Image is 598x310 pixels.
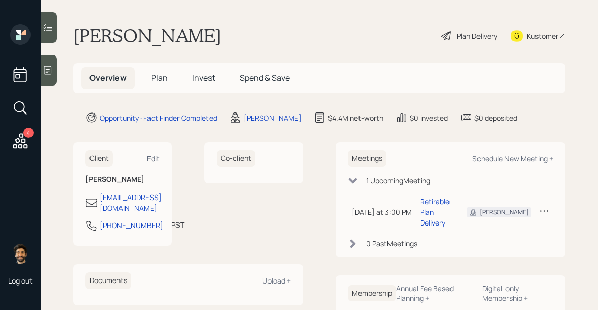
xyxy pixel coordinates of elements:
div: Edit [147,154,160,163]
h6: Client [85,150,113,167]
span: Overview [89,72,127,83]
span: Spend & Save [240,72,290,83]
div: Plan Delivery [457,31,497,41]
span: Plan [151,72,168,83]
div: 4 [23,128,34,138]
span: Invest [192,72,215,83]
div: [PERSON_NAME] [480,208,529,217]
h1: [PERSON_NAME] [73,24,221,47]
div: Retirable Plan Delivery [420,196,451,228]
div: [PERSON_NAME] [244,112,302,123]
div: $4.4M net-worth [328,112,383,123]
div: Annual Fee Based Planning + [396,284,474,303]
div: [PHONE_NUMBER] [100,220,163,231]
div: 1 Upcoming Meeting [366,175,430,186]
h6: Meetings [348,150,386,167]
h6: Documents [85,272,131,289]
div: $0 deposited [474,112,517,123]
div: 0 Past Meeting s [366,238,417,249]
h6: Membership [348,285,396,302]
div: Schedule New Meeting + [472,154,553,163]
div: [EMAIL_ADDRESS][DOMAIN_NAME] [100,192,162,213]
div: $0 invested [410,112,448,123]
div: Digital-only Membership + [482,284,553,303]
div: Kustomer [527,31,558,41]
img: eric-schwartz-headshot.png [10,243,31,264]
div: [DATE] at 3:00 PM [352,207,412,217]
div: Log out [8,276,33,286]
h6: [PERSON_NAME] [85,175,160,184]
div: PST [171,219,184,230]
div: Upload + [262,276,291,286]
div: Opportunity · Fact Finder Completed [100,112,217,123]
h6: Co-client [217,150,255,167]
